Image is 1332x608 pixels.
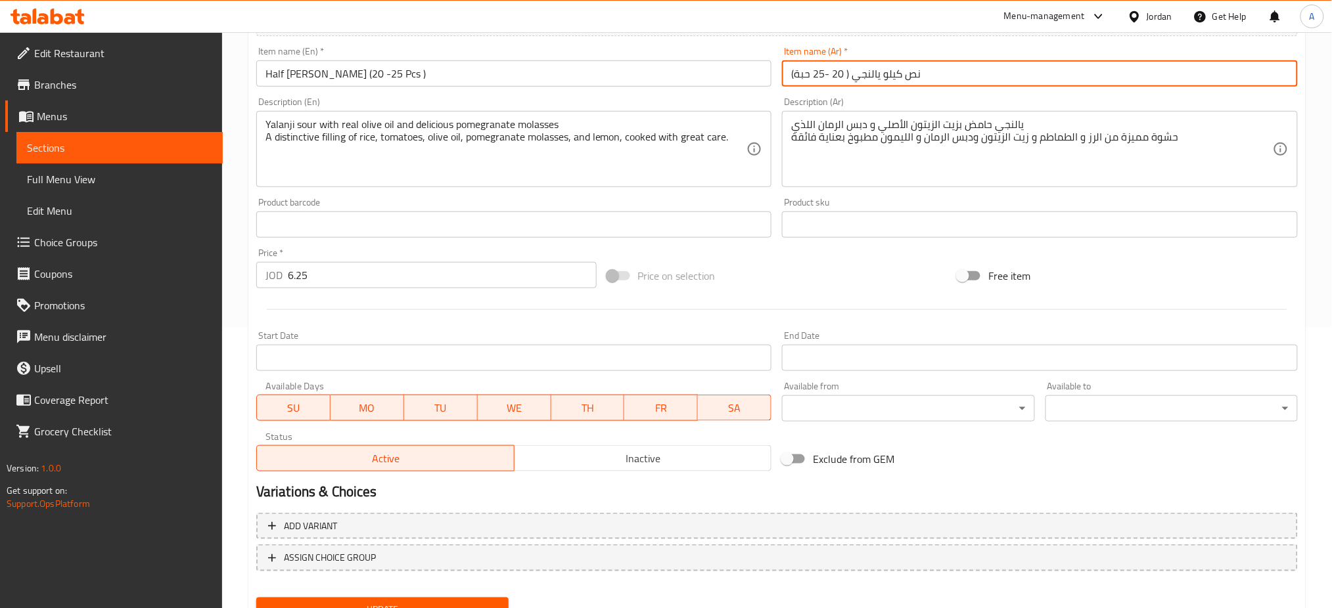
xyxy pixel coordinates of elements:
a: Grocery Checklist [5,416,223,447]
input: Enter name En [256,60,772,87]
p: JOD [265,267,283,283]
span: SA [703,399,766,418]
span: TH [557,399,620,418]
span: Free item [988,268,1030,284]
span: Menu disclaimer [34,329,212,345]
span: ASSIGN CHOICE GROUP [284,550,376,566]
textarea: Yalanji sour with real olive oil and delicious pomegranate molasses A distinctive filling of rice... [265,118,747,181]
span: Price on selection [638,268,716,284]
textarea: يالنجي حامض بزيت الزيتون الأصلي و دبس الرمان اللذي حشوة مميزة من الرز و الطماطم و زيت الزيتون ودب... [791,118,1273,181]
span: Coverage Report [34,392,212,408]
a: Menus [5,100,223,132]
span: FR [630,399,693,418]
button: WE [478,395,551,421]
a: Promotions [5,290,223,321]
span: TU [409,399,472,418]
div: Jordan [1147,9,1172,24]
input: Please enter price [288,262,597,288]
span: Choice Groups [34,234,212,250]
input: Please enter product sku [782,211,1298,238]
span: Grocery Checklist [34,423,212,439]
button: FR [624,395,698,421]
h2: Variations & Choices [256,482,1298,502]
span: A [1310,9,1315,24]
a: Support.OpsPlatform [7,495,90,512]
span: Edit Restaurant [34,45,212,61]
button: TU [404,395,478,421]
a: Coupons [5,258,223,290]
span: Edit Menu [27,203,212,219]
span: Get support on: [7,482,67,499]
button: Inactive [514,445,772,471]
span: SU [262,399,325,418]
span: Menus [37,108,212,124]
button: SA [698,395,771,421]
div: ​ [782,395,1034,422]
a: Menu disclaimer [5,321,223,353]
a: Upsell [5,353,223,384]
button: ASSIGN CHOICE GROUP [256,544,1298,571]
button: Active [256,445,515,471]
span: Full Menu View [27,171,212,187]
span: Exclude from GEM [813,451,894,467]
span: Coupons [34,266,212,282]
span: Branches [34,77,212,93]
a: Coverage Report [5,384,223,416]
span: WE [483,399,546,418]
a: Edit Menu [16,195,223,227]
button: MO [331,395,404,421]
div: Menu-management [1004,9,1085,24]
span: Add variant [284,518,337,534]
span: MO [336,399,399,418]
a: Edit Restaurant [5,37,223,69]
button: Add variant [256,513,1298,540]
a: Full Menu View [16,163,223,195]
span: Sections [27,140,212,156]
a: Branches [5,69,223,100]
span: 1.0.0 [41,460,61,477]
input: Please enter product barcode [256,211,772,238]
span: Active [262,449,509,468]
span: Version: [7,460,39,477]
span: Upsell [34,360,212,376]
span: Inactive [520,449,767,468]
span: Promotions [34,297,212,313]
a: Sections [16,132,223,163]
button: SU [256,395,331,421]
button: TH [551,395,625,421]
a: Choice Groups [5,227,223,258]
input: Enter name Ar [782,60,1298,87]
div: ​ [1045,395,1298,422]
